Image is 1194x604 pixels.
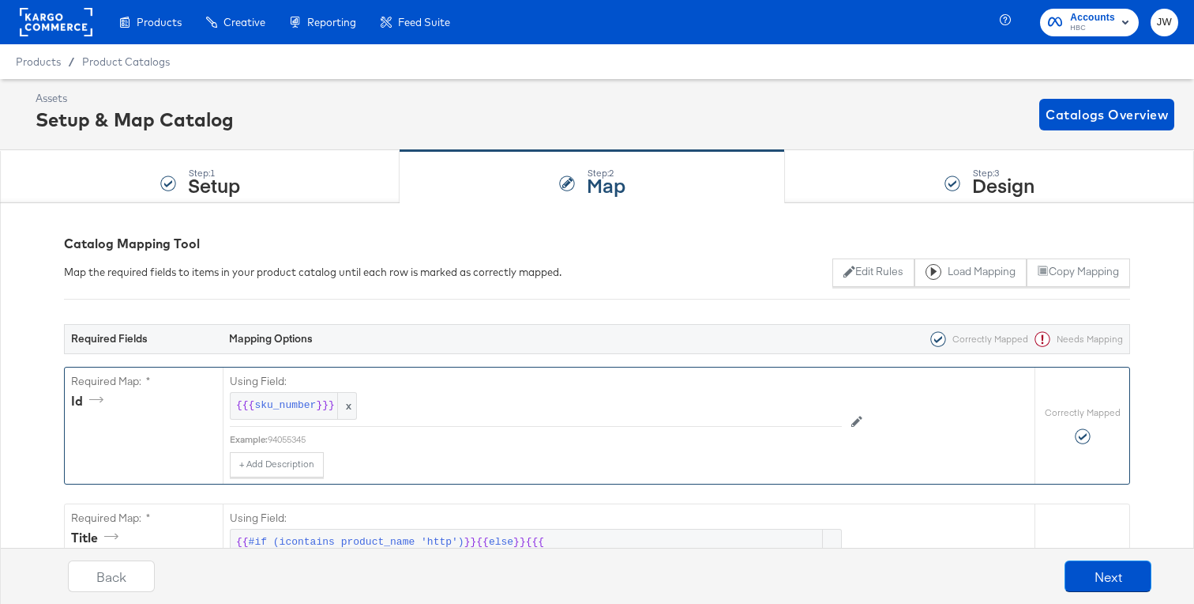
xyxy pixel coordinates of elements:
div: Catalog Mapping Tool [64,235,1130,253]
label: Using Field: [230,511,842,526]
span: Reporting [307,16,356,28]
span: }}} [316,398,334,413]
div: Correctly Mapped [924,331,1028,347]
span: Feed Suite [398,16,450,28]
span: Accounts [1070,9,1115,26]
span: Creative [223,16,265,28]
span: Catalogs Overview [1046,104,1168,126]
strong: Mapping Options [229,331,313,345]
div: Step: 2 [587,168,625,179]
div: id [71,392,109,410]
button: Catalogs Overview [1039,99,1174,130]
div: Step: 1 [188,168,240,179]
button: Copy Mapping [1027,259,1130,287]
div: 94055345 [268,433,842,446]
button: + Add Description [230,452,324,478]
strong: Setup [188,172,240,198]
button: AccountsHBC [1040,9,1139,36]
div: Example: [230,433,268,446]
button: JW [1151,9,1178,36]
div: Map the required fields to items in your product catalog until each row is marked as correctly ma... [64,265,561,280]
label: Correctly Mapped [1045,406,1121,419]
strong: Required Fields [71,331,148,345]
button: Edit Rules [832,259,914,287]
button: Back [68,561,155,592]
a: Product Catalogs [82,55,170,68]
strong: Design [972,172,1034,198]
label: Required Map: * [71,511,216,526]
div: Assets [36,91,234,106]
span: HBC [1070,22,1115,35]
span: JW [1157,13,1172,32]
button: Load Mapping [914,259,1027,287]
div: Setup & Map Catalog [36,106,234,133]
strong: Map [587,172,625,198]
div: title [71,529,124,547]
button: Next [1064,561,1151,592]
span: sku_number [254,398,316,413]
label: Required Map: * [71,374,216,389]
label: Using Field: [230,374,842,389]
span: Products [16,55,61,68]
div: Step: 3 [972,168,1034,179]
div: Needs Mapping [1028,331,1123,347]
span: / [61,55,82,68]
span: x [822,530,841,570]
span: Products [137,16,182,28]
span: {{{ [236,398,254,413]
span: x [337,393,356,419]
